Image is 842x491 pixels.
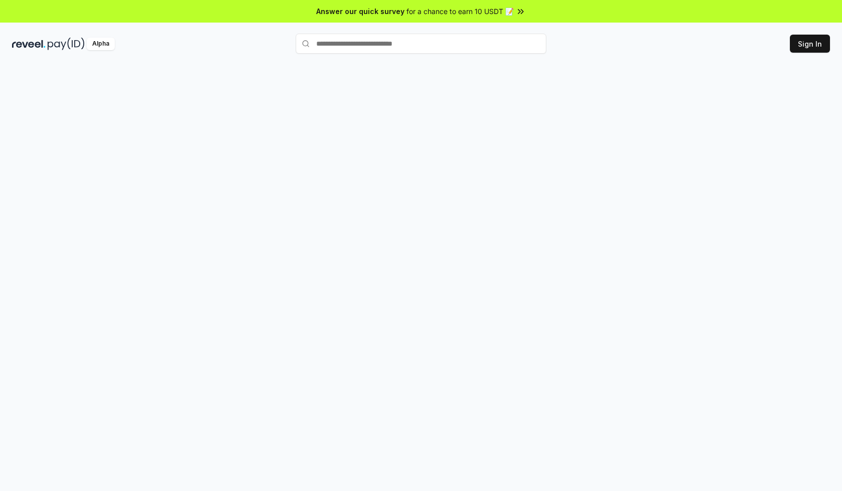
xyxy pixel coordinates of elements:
[48,38,85,50] img: pay_id
[790,35,830,53] button: Sign In
[316,6,404,17] span: Answer our quick survey
[87,38,115,50] div: Alpha
[406,6,514,17] span: for a chance to earn 10 USDT 📝
[12,38,46,50] img: reveel_dark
